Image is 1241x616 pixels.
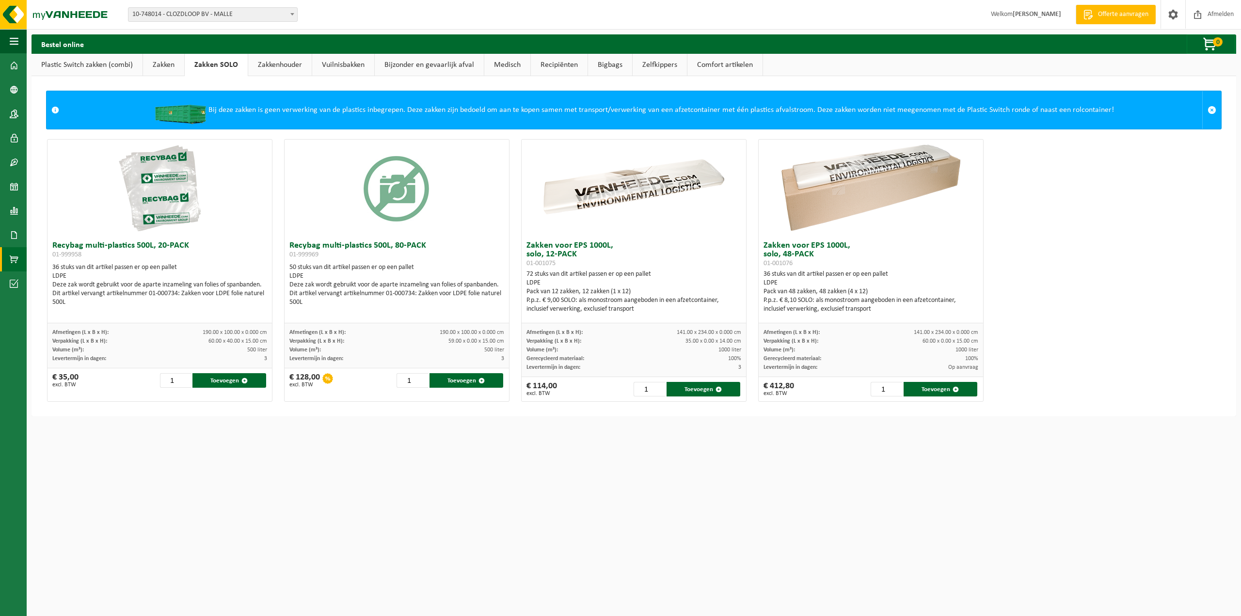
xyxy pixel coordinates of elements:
[52,373,79,388] div: € 35,00
[764,260,793,267] span: 01-001076
[153,96,208,124] img: HK-XC-20-GN-00.png
[397,373,428,388] input: 1
[312,54,374,76] a: Vuilnisbakken
[1187,34,1235,54] button: 0
[1202,91,1221,129] a: Sluit melding
[348,140,445,237] img: 01-999969
[685,338,741,344] span: 35.00 x 0.00 x 14.00 cm
[764,338,818,344] span: Verpakking (L x B x H):
[526,260,556,267] span: 01-001075
[764,356,821,362] span: Gerecycleerd materiaal:
[526,241,741,268] h3: Zakken voor EPS 1000L, solo, 12-PACK
[764,270,978,314] div: 36 stuks van dit artikel passen er op een pallet
[128,7,298,22] span: 10-748014 - CLOZDLOOP BV - MALLE
[208,338,267,344] span: 60.00 x 40.00 x 15.00 cm
[764,364,817,370] span: Levertermijn in dagen:
[904,382,977,396] button: Toevoegen
[52,330,109,335] span: Afmetingen (L x B x H):
[526,330,583,335] span: Afmetingen (L x B x H):
[430,373,503,388] button: Toevoegen
[52,356,106,362] span: Levertermijn in dagen:
[501,356,504,362] span: 3
[192,373,266,388] button: Toevoegen
[289,338,344,344] span: Verpakking (L x B x H):
[52,241,267,261] h3: Recybag multi-plastics 500L, 20-PACK
[965,356,978,362] span: 100%
[764,347,795,353] span: Volume (m³):
[764,296,978,314] div: P.p.z. € 8,10 SOLO: als monostroom aangeboden in een afzetcontainer, inclusief verwerking, exclus...
[634,382,665,396] input: 1
[289,356,343,362] span: Levertermijn in dagen:
[247,347,267,353] span: 500 liter
[52,289,267,307] div: Dit artikel vervangt artikelnummer 01-000734: Zakken voor LDPE folie naturel 500L
[764,241,978,268] h3: Zakken voor EPS 1000L, solo, 48-PACK
[289,263,504,307] div: 50 stuks van dit artikel passen er op een pallet
[537,140,731,237] img: 01-001075
[738,364,741,370] span: 3
[667,382,740,396] button: Toevoegen
[484,54,530,76] a: Medisch
[160,373,191,388] input: 1
[677,330,741,335] span: 141.00 x 234.00 x 0.000 cm
[1213,37,1223,47] span: 0
[526,296,741,314] div: P.p.z. € 9,00 SOLO: als monostroom aangeboden in een afzetcontainer, inclusief verwerking, exclus...
[440,330,504,335] span: 190.00 x 100.00 x 0.000 cm
[774,140,968,237] img: 01-001076
[633,54,687,76] a: Zelfkippers
[52,251,81,258] span: 01-999958
[248,54,312,76] a: Zakkenhouder
[289,373,320,388] div: € 128,00
[526,364,580,370] span: Levertermijn in dagen:
[687,54,763,76] a: Comfort artikelen
[531,54,588,76] a: Recipiënten
[289,272,504,281] div: LDPE
[32,54,143,76] a: Plastic Switch zakken (combi)
[52,272,267,281] div: LDPE
[728,356,741,362] span: 100%
[764,391,794,396] span: excl. BTW
[264,356,267,362] span: 3
[526,279,741,287] div: LDPE
[52,338,107,344] span: Verpakking (L x B x H):
[588,54,632,76] a: Bigbags
[764,287,978,296] div: Pack van 48 zakken, 48 zakken (4 x 12)
[526,347,558,353] span: Volume (m³):
[526,287,741,296] div: Pack van 12 zakken, 12 zakken (1 x 12)
[52,347,84,353] span: Volume (m³):
[64,91,1202,129] div: Bij deze zakken is geen verwerking van de plastics inbegrepen. Deze zakken zijn bedoeld om aan te...
[111,140,208,237] img: 01-999958
[289,289,504,307] div: Dit artikel vervangt artikelnummer 01-000734: Zakken voor LDPE folie naturel 500L
[375,54,484,76] a: Bijzonder en gevaarlijk afval
[718,347,741,353] span: 1000 liter
[32,34,94,53] h2: Bestel online
[948,364,978,370] span: Op aanvraag
[143,54,184,76] a: Zakken
[203,330,267,335] span: 190.00 x 100.00 x 0.000 cm
[1096,10,1151,19] span: Offerte aanvragen
[914,330,978,335] span: 141.00 x 234.00 x 0.000 cm
[289,241,504,261] h3: Recybag multi-plastics 500L, 80-PACK
[52,263,267,307] div: 36 stuks van dit artikel passen er op een pallet
[289,347,321,353] span: Volume (m³):
[185,54,248,76] a: Zakken SOLO
[764,382,794,396] div: € 412,80
[448,338,504,344] span: 59.00 x 0.00 x 15.00 cm
[1013,11,1061,18] strong: [PERSON_NAME]
[923,338,978,344] span: 60.00 x 0.00 x 15.00 cm
[764,279,978,287] div: LDPE
[526,356,584,362] span: Gerecycleerd materiaal:
[289,330,346,335] span: Afmetingen (L x B x H):
[764,330,820,335] span: Afmetingen (L x B x H):
[289,251,318,258] span: 01-999969
[52,281,267,289] div: Deze zak wordt gebruikt voor de aparte inzameling van folies of spanbanden.
[128,8,297,21] span: 10-748014 - CLOZDLOOP BV - MALLE
[871,382,902,396] input: 1
[955,347,978,353] span: 1000 liter
[526,391,557,396] span: excl. BTW
[289,281,504,289] div: Deze zak wordt gebruikt voor de aparte inzameling van folies of spanbanden.
[484,347,504,353] span: 500 liter
[526,338,581,344] span: Verpakking (L x B x H):
[526,382,557,396] div: € 114,00
[1076,5,1156,24] a: Offerte aanvragen
[526,270,741,314] div: 72 stuks van dit artikel passen er op een pallet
